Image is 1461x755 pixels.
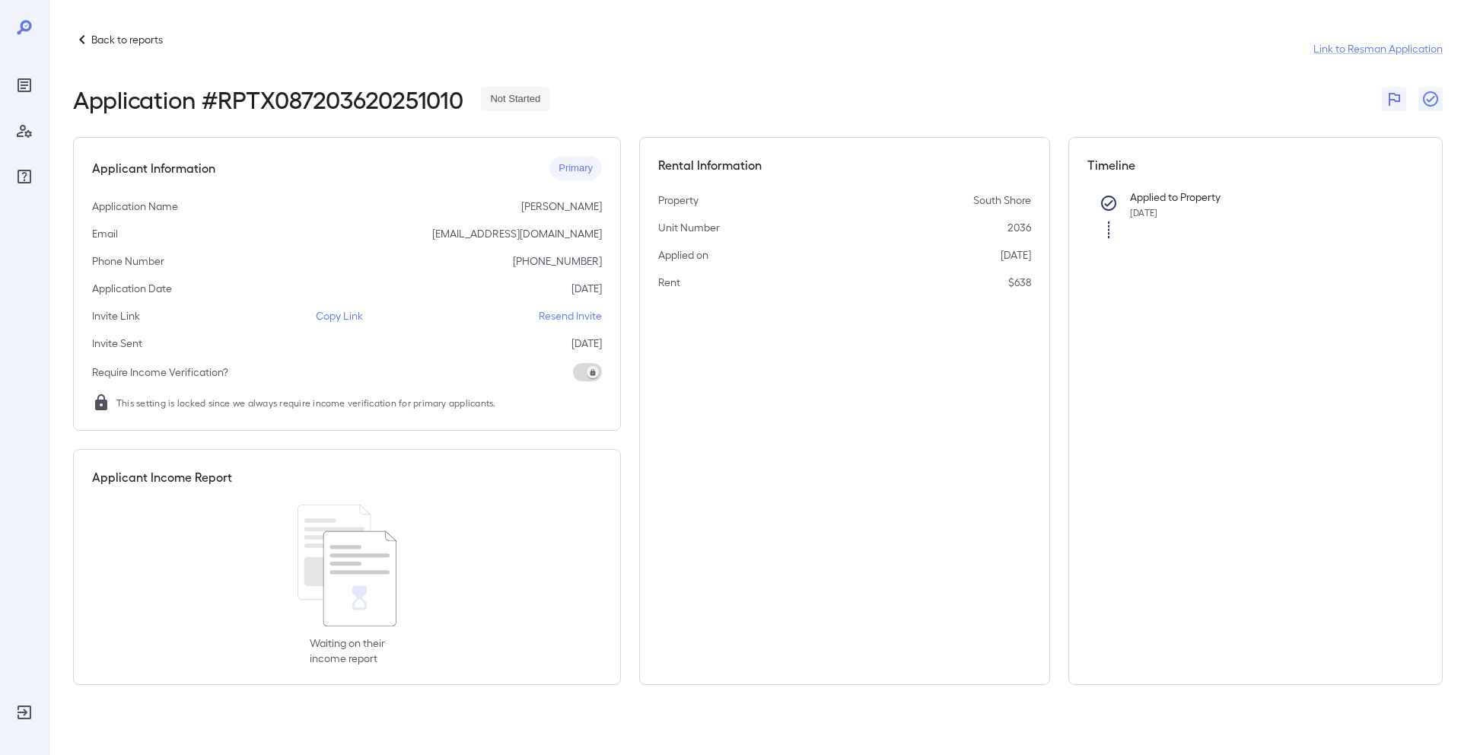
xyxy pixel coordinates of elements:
[1001,247,1031,263] p: [DATE]
[1418,87,1443,111] button: Close Report
[513,253,602,269] p: [PHONE_NUMBER]
[12,164,37,189] div: FAQ
[12,119,37,143] div: Manage Users
[658,156,1031,174] h5: Rental Information
[92,468,232,486] h5: Applicant Income Report
[92,226,118,241] p: Email
[12,700,37,725] div: Log Out
[12,73,37,97] div: Reports
[1087,156,1424,174] h5: Timeline
[1007,220,1031,235] p: 2036
[1382,87,1406,111] button: Flag Report
[658,220,720,235] p: Unit Number
[1130,190,1399,205] p: Applied to Property
[310,636,385,666] p: Waiting on their income report
[92,159,215,177] h5: Applicant Information
[1130,207,1157,218] span: [DATE]
[73,85,463,113] h2: Application # RPTX087203620251010
[91,32,163,47] p: Back to reports
[116,395,496,410] span: This setting is locked since we always require income verification for primary applicants.
[92,199,178,214] p: Application Name
[658,247,708,263] p: Applied on
[973,193,1031,208] p: South Shore
[92,336,142,351] p: Invite Sent
[549,161,602,176] span: Primary
[92,281,172,296] p: Application Date
[571,336,602,351] p: [DATE]
[521,199,602,214] p: [PERSON_NAME]
[539,308,602,323] p: Resend Invite
[316,308,363,323] p: Copy Link
[571,281,602,296] p: [DATE]
[92,308,140,323] p: Invite Link
[481,92,549,107] span: Not Started
[432,226,602,241] p: [EMAIL_ADDRESS][DOMAIN_NAME]
[658,193,699,208] p: Property
[1313,41,1443,56] a: Link to Resman Application
[1008,275,1031,290] p: $638
[92,253,164,269] p: Phone Number
[92,365,228,380] p: Require Income Verification?
[658,275,680,290] p: Rent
